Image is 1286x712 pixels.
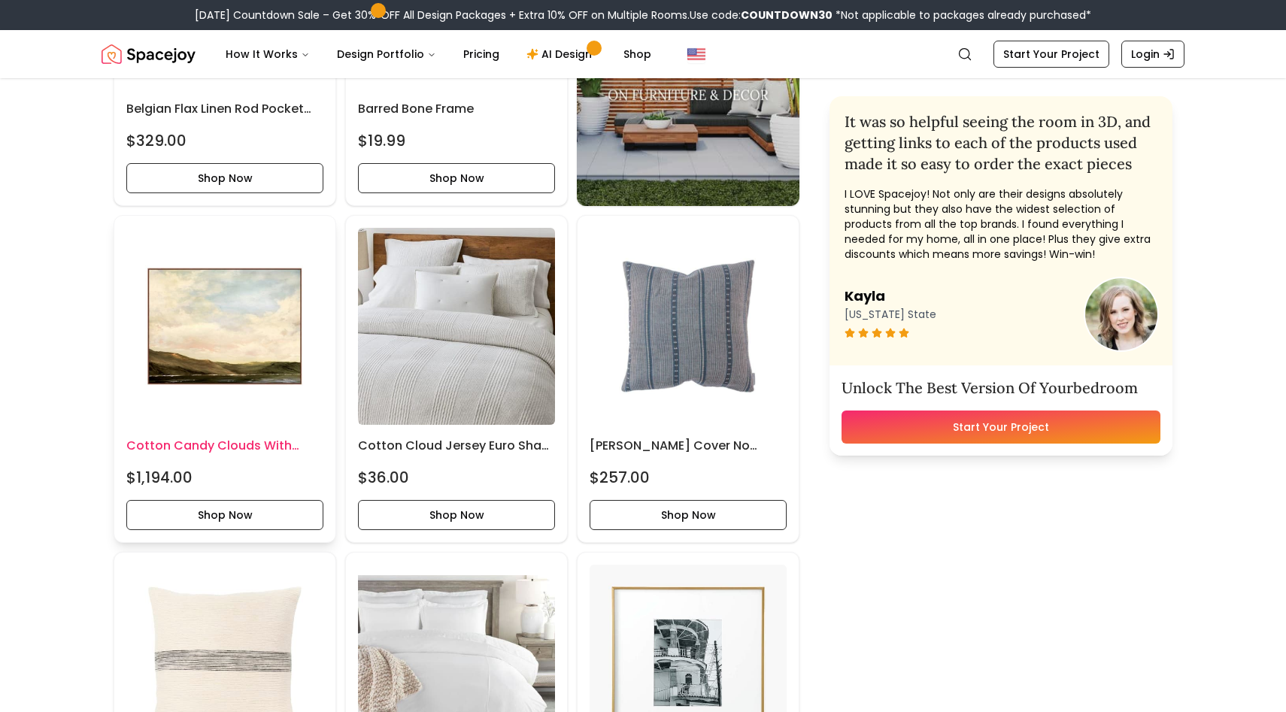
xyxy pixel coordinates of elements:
[1121,41,1184,68] a: Login
[845,286,936,307] h3: Kayla
[358,467,409,488] h4: $36.00
[833,8,1091,23] span: *Not applicable to packages already purchased*
[741,8,833,23] b: COUNTDOWN30
[102,30,1184,78] nav: Global
[126,163,323,193] button: Shop Now
[345,215,568,543] div: Cotton Cloud Jersey Euro Sham with insert
[126,500,323,530] button: Shop Now
[126,228,323,425] img: Cotton Candy Clouds With Frame 61"x46" image
[214,39,322,69] button: How It Works
[590,228,787,425] img: Dorian Pillow Cover No insert 22"x22" image
[1085,278,1157,350] img: user image
[126,100,323,118] h6: Belgian Flax Linen Rod Pocket Blackout Curtain
[590,467,650,488] h4: $257.00
[451,39,511,69] a: Pricing
[195,8,1091,23] div: [DATE] Countdown Sale – Get 30% OFF All Design Packages + Extra 10% OFF on Multiple Rooms.
[590,500,787,530] button: Shop Now
[590,437,787,455] h6: [PERSON_NAME] Cover No insert 22"x22"
[845,186,1157,262] p: I LOVE Spacejoy! Not only are their designs absolutely stunning but they also have the widest sel...
[993,41,1109,68] a: Start Your Project
[845,111,1157,174] h2: It was so helpful seeing the room in 3D, and getting links to each of the products used made it s...
[842,411,1160,444] a: Start Your Project
[126,467,193,488] h4: $1,194.00
[842,377,1160,398] h3: Unlock The Best Version Of Your bedroom
[114,215,336,543] div: Cotton Candy Clouds With Frame 61"x46"
[577,215,799,543] a: Dorian Pillow Cover No insert 22"x22" image[PERSON_NAME] Cover No insert 22"x22"$257.00Shop Now
[345,215,568,543] a: Cotton Cloud Jersey Euro Sham with insert imageCotton Cloud Jersey Euro Sham with insert$36.00Sho...
[358,500,555,530] button: Shop Now
[214,39,663,69] nav: Main
[358,228,555,425] img: Cotton Cloud Jersey Euro Sham with insert image
[102,39,196,69] img: Spacejoy Logo
[126,437,323,455] h6: Cotton Candy Clouds With Frame 61"x46"
[358,100,555,118] h6: Barred Bone Frame
[102,39,196,69] a: Spacejoy
[114,215,336,543] a: Cotton Candy Clouds With Frame 61"x46" imageCotton Candy Clouds With Frame 61"x46"$1,194.00Shop Now
[514,39,608,69] a: AI Design
[358,163,555,193] button: Shop Now
[358,437,555,455] h6: Cotton Cloud Jersey Euro Sham with insert
[325,39,448,69] button: Design Portfolio
[126,130,187,151] h4: $329.00
[690,8,833,23] span: Use code:
[358,130,405,151] h4: $19.99
[577,215,799,543] div: Dorian Pillow Cover No insert 22"x22"
[845,307,936,322] p: [US_STATE] State
[611,39,663,69] a: Shop
[687,45,705,63] img: United States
